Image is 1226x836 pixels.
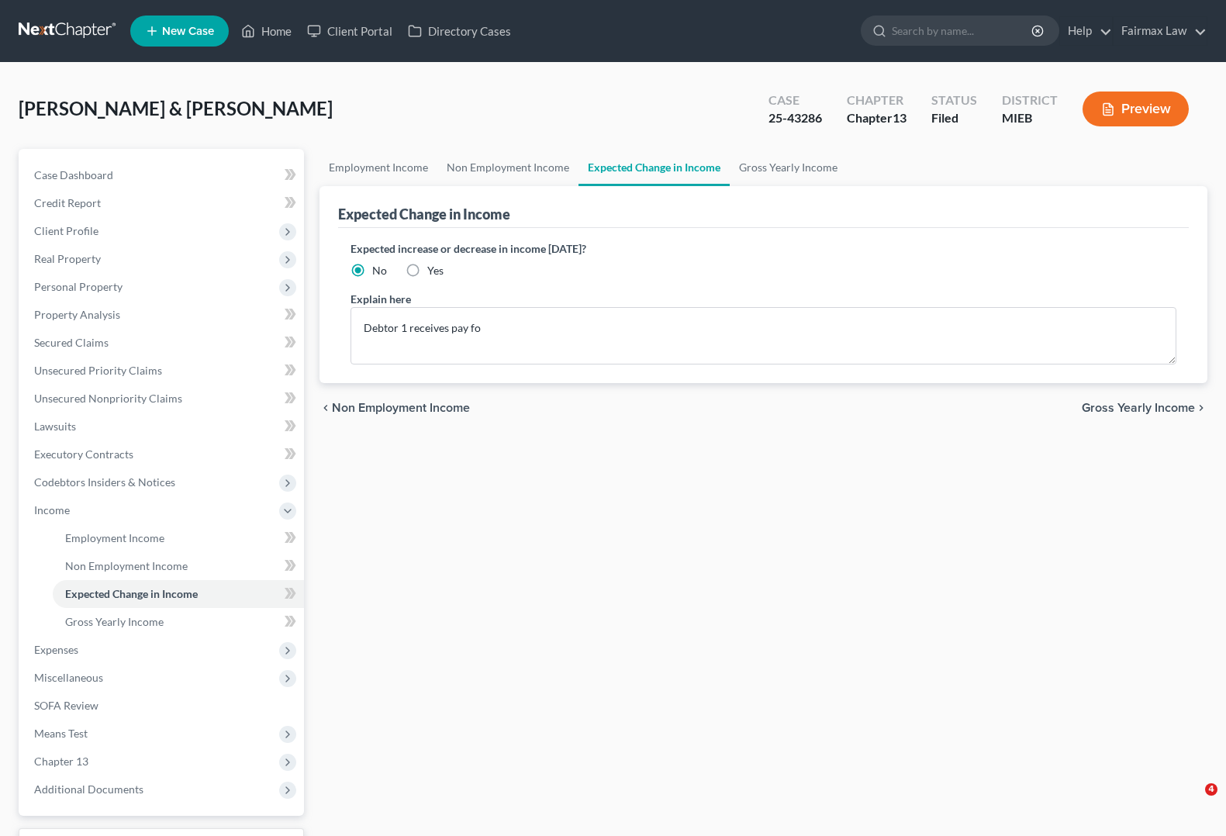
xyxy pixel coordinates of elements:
[578,149,730,186] a: Expected Change in Income
[351,240,1176,257] label: Expected increase or decrease in income [DATE]?
[34,503,70,516] span: Income
[319,149,437,186] a: Employment Income
[893,110,907,125] span: 13
[22,329,304,357] a: Secured Claims
[1173,783,1210,820] iframe: Intercom live chat
[34,168,113,181] span: Case Dashboard
[1060,17,1112,45] a: Help
[931,109,977,127] div: Filed
[22,301,304,329] a: Property Analysis
[34,252,101,265] span: Real Property
[1002,92,1058,109] div: District
[22,385,304,413] a: Unsecured Nonpriority Claims
[34,755,88,768] span: Chapter 13
[1114,17,1207,45] a: Fairmax Law
[730,149,847,186] a: Gross Yearly Income
[847,92,907,109] div: Chapter
[22,440,304,468] a: Executory Contracts
[53,552,304,580] a: Non Employment Income
[1205,783,1217,796] span: 4
[1002,109,1058,127] div: MIEB
[22,189,304,217] a: Credit Report
[299,17,400,45] a: Client Portal
[400,17,519,45] a: Directory Cases
[372,264,387,277] span: No
[53,524,304,552] a: Employment Income
[19,97,333,119] span: [PERSON_NAME] & [PERSON_NAME]
[427,264,444,277] span: Yes
[34,475,175,489] span: Codebtors Insiders & Notices
[1195,402,1207,414] i: chevron_right
[34,392,182,405] span: Unsecured Nonpriority Claims
[892,16,1034,45] input: Search by name...
[768,109,822,127] div: 25-43286
[34,336,109,349] span: Secured Claims
[34,699,98,712] span: SOFA Review
[931,92,977,109] div: Status
[1082,402,1207,414] button: Gross Yearly Income chevron_right
[34,224,98,237] span: Client Profile
[34,280,123,293] span: Personal Property
[65,559,188,572] span: Non Employment Income
[338,205,510,223] div: Expected Change in Income
[53,580,304,608] a: Expected Change in Income
[34,727,88,740] span: Means Test
[768,92,822,109] div: Case
[847,109,907,127] div: Chapter
[22,357,304,385] a: Unsecured Priority Claims
[34,643,78,656] span: Expenses
[65,615,164,628] span: Gross Yearly Income
[22,692,304,720] a: SOFA Review
[53,608,304,636] a: Gross Yearly Income
[22,161,304,189] a: Case Dashboard
[319,402,470,414] button: chevron_left Non Employment Income
[319,402,332,414] i: chevron_left
[22,413,304,440] a: Lawsuits
[34,308,120,321] span: Property Analysis
[34,671,103,684] span: Miscellaneous
[34,364,162,377] span: Unsecured Priority Claims
[34,782,143,796] span: Additional Documents
[65,531,164,544] span: Employment Income
[437,149,578,186] a: Non Employment Income
[351,291,411,307] label: Explain here
[65,587,198,600] span: Expected Change in Income
[332,402,470,414] span: Non Employment Income
[1082,402,1195,414] span: Gross Yearly Income
[1083,92,1189,126] button: Preview
[233,17,299,45] a: Home
[162,26,214,37] span: New Case
[34,447,133,461] span: Executory Contracts
[34,196,101,209] span: Credit Report
[34,420,76,433] span: Lawsuits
